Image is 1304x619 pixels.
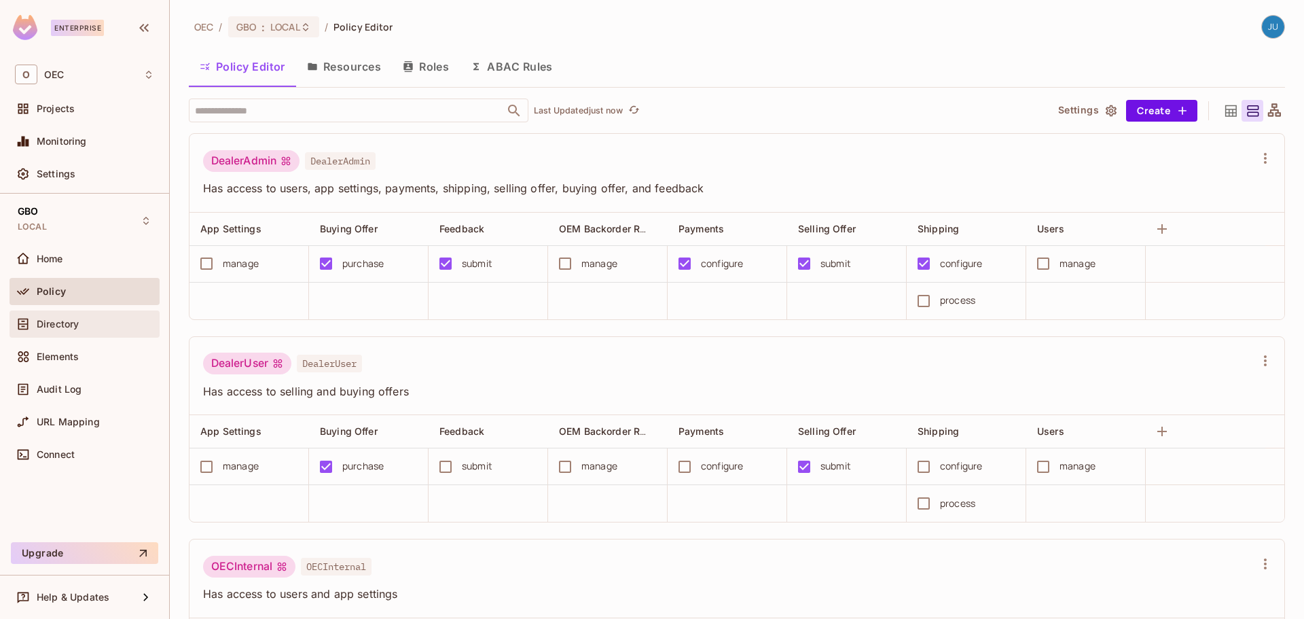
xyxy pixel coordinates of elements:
[37,319,79,330] span: Directory
[15,65,37,84] span: O
[51,20,104,36] div: Enterprise
[1262,16,1284,38] img: justin.king@oeconnection.com
[581,256,617,271] div: manage
[1037,223,1064,234] span: Users
[37,351,79,362] span: Elements
[1053,100,1121,122] button: Settings
[626,103,642,119] button: refresh
[798,425,856,437] span: Selling Offer
[798,223,856,234] span: Selling Offer
[678,223,724,234] span: Payments
[940,256,982,271] div: configure
[701,459,743,474] div: configure
[918,425,959,437] span: Shipping
[37,449,75,460] span: Connect
[1059,256,1095,271] div: manage
[11,542,158,564] button: Upgrade
[203,384,1254,399] span: Has access to selling and buying offers
[37,384,81,395] span: Audit Log
[223,256,259,271] div: manage
[219,20,222,33] li: /
[628,104,640,118] span: refresh
[678,425,724,437] span: Payments
[342,459,384,474] div: purchase
[325,20,328,33] li: /
[13,15,37,40] img: SReyMgAAAABJRU5ErkJggg==
[534,105,623,116] p: Last Updated just now
[918,223,959,234] span: Shipping
[203,150,300,172] div: DealerAdmin
[940,293,975,308] div: process
[297,355,362,372] span: DealerUser
[37,286,66,297] span: Policy
[505,101,524,120] button: Open
[581,459,617,474] div: manage
[439,223,484,234] span: Feedback
[37,169,75,179] span: Settings
[820,256,851,271] div: submit
[37,103,75,114] span: Projects
[392,50,460,84] button: Roles
[320,425,378,437] span: Buying Offer
[37,417,100,427] span: URL Mapping
[37,136,87,147] span: Monitoring
[342,256,384,271] div: purchase
[701,256,743,271] div: configure
[236,20,256,33] span: GBO
[37,253,63,264] span: Home
[200,425,261,437] span: App Settings
[203,586,1254,601] span: Has access to users and app settings
[623,103,642,119] span: Click to refresh data
[462,256,492,271] div: submit
[460,50,564,84] button: ABAC Rules
[940,459,982,474] div: configure
[559,222,666,235] span: OEM Backorder Region
[270,20,300,33] span: LOCAL
[189,50,296,84] button: Policy Editor
[200,223,261,234] span: App Settings
[203,556,295,578] div: OECInternal
[18,206,38,217] span: GBO
[223,459,259,474] div: manage
[559,425,666,438] span: OEM Backorder Region
[194,20,213,33] span: the active workspace
[333,20,393,33] span: Policy Editor
[18,222,47,232] span: LOCAL
[203,181,1254,196] span: Has access to users, app settings, payments, shipping, selling offer, buying offer, and feedback
[301,558,372,576] span: OECInternal
[439,425,484,437] span: Feedback
[296,50,392,84] button: Resources
[44,69,64,80] span: Workspace: OEC
[462,459,492,474] div: submit
[305,152,376,170] span: DealerAdmin
[320,223,378,234] span: Buying Offer
[37,592,109,603] span: Help & Updates
[1126,100,1197,122] button: Create
[940,496,975,511] div: process
[1037,425,1064,437] span: Users
[261,22,266,33] span: :
[1059,459,1095,474] div: manage
[820,459,851,474] div: submit
[203,353,291,374] div: DealerUser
